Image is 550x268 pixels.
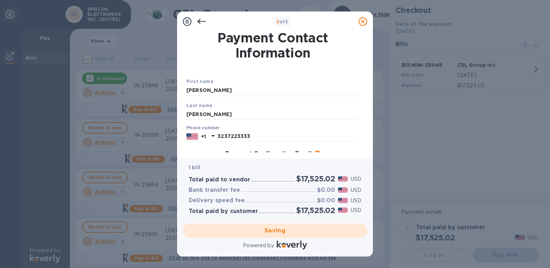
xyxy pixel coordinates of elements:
img: US [186,133,198,140]
input: Enter your first name [186,85,359,96]
h3: Payment Confirmation Email [225,151,312,157]
b: First name [186,79,213,84]
label: Phone number [186,126,220,130]
span: 3 [276,19,279,24]
img: USD [338,198,348,203]
input: Enter your last name [186,109,359,120]
b: 1 bill [189,165,200,170]
input: Enter your phone number [217,131,359,142]
img: USD [338,208,348,213]
p: USD [351,186,361,194]
h3: $0.00 [317,197,335,204]
h3: Total paid by customer [189,208,258,215]
img: USD [338,176,348,181]
img: Logo [277,241,307,249]
h2: $17,525.02 [296,206,335,215]
img: USD [338,188,348,193]
h2: $17,525.02 [296,174,335,183]
p: +1 [201,133,206,140]
p: USD [351,207,361,214]
h3: Bank transfer fee [189,187,240,194]
p: Powered by [243,242,274,249]
h3: Total paid to vendor [189,176,250,183]
b: Last name [186,103,213,108]
p: USD [351,175,361,183]
h3: Delivery speed fee [189,197,245,204]
p: USD [351,197,361,204]
b: of 3 [276,19,288,24]
h1: Payment Contact Information [186,30,359,60]
h3: $0.00 [317,187,335,194]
